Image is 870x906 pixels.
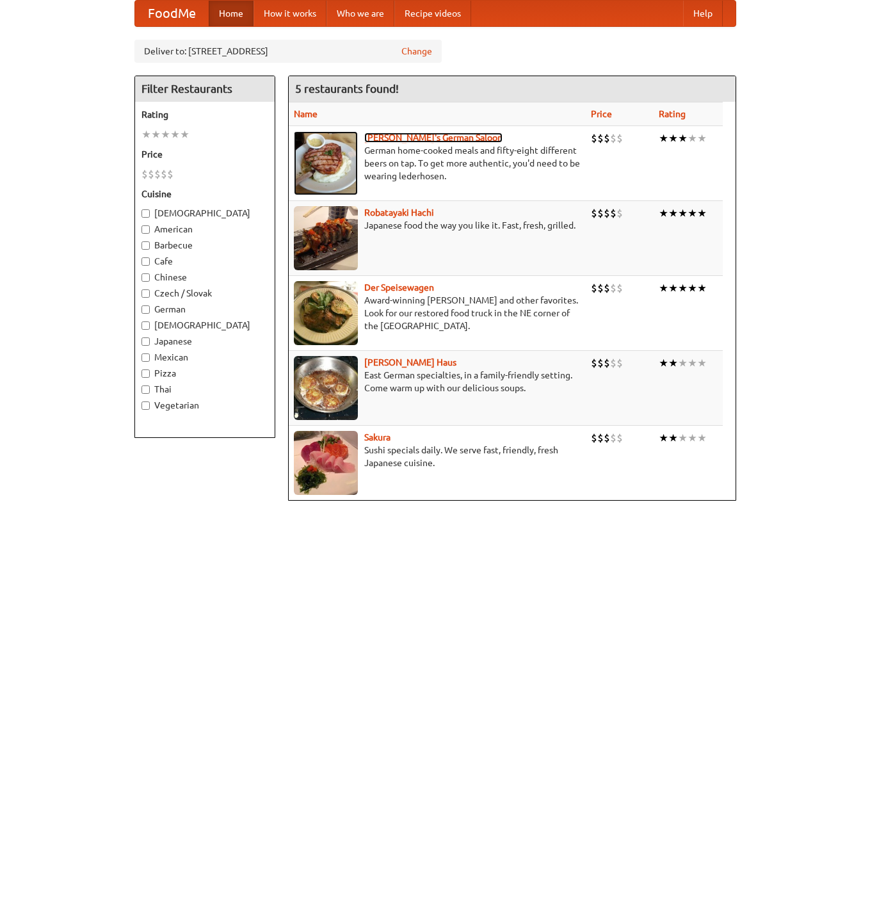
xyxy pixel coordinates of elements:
[610,356,616,370] li: $
[254,1,326,26] a: How it works
[141,241,150,250] input: Barbecue
[294,219,581,232] p: Japanese food the way you like it. Fast, fresh, grilled.
[141,273,150,282] input: Chinese
[135,76,275,102] h4: Filter Restaurants
[591,431,597,445] li: $
[141,351,268,364] label: Mexican
[141,399,268,412] label: Vegetarian
[678,281,688,295] li: ★
[141,367,268,380] label: Pizza
[294,444,581,469] p: Sushi specials daily. We serve fast, friendly, fresh Japanese cuisine.
[604,206,610,220] li: $
[294,206,358,270] img: robatayaki.jpg
[610,281,616,295] li: $
[683,1,723,26] a: Help
[668,206,678,220] li: ★
[294,431,358,495] img: sakura.jpg
[294,294,581,332] p: Award-winning [PERSON_NAME] and other favorites. Look for our restored food truck in the NE corne...
[610,431,616,445] li: $
[604,281,610,295] li: $
[591,131,597,145] li: $
[697,431,707,445] li: ★
[141,127,151,142] li: ★
[161,127,170,142] li: ★
[141,335,268,348] label: Japanese
[597,206,604,220] li: $
[141,289,150,298] input: Czech / Slovak
[141,239,268,252] label: Barbecue
[134,40,442,63] div: Deliver to: [STREET_ADDRESS]
[141,337,150,346] input: Japanese
[668,431,678,445] li: ★
[364,357,456,368] a: [PERSON_NAME] Haus
[141,385,150,394] input: Thai
[668,356,678,370] li: ★
[591,109,612,119] a: Price
[697,131,707,145] li: ★
[616,356,623,370] li: $
[604,356,610,370] li: $
[659,206,668,220] li: ★
[659,109,686,119] a: Rating
[141,108,268,121] h5: Rating
[364,207,434,218] a: Robatayaki Hachi
[135,1,209,26] a: FoodMe
[161,167,167,181] li: $
[668,131,678,145] li: ★
[688,281,697,295] li: ★
[141,188,268,200] h5: Cuisine
[697,281,707,295] li: ★
[597,431,604,445] li: $
[141,225,150,234] input: American
[610,131,616,145] li: $
[659,431,668,445] li: ★
[591,356,597,370] li: $
[170,127,180,142] li: ★
[678,431,688,445] li: ★
[678,356,688,370] li: ★
[688,356,697,370] li: ★
[597,281,604,295] li: $
[604,131,610,145] li: $
[141,319,268,332] label: [DEMOGRAPHIC_DATA]
[688,131,697,145] li: ★
[141,369,150,378] input: Pizza
[141,207,268,220] label: [DEMOGRAPHIC_DATA]
[295,83,399,95] ng-pluralize: 5 restaurants found!
[604,431,610,445] li: $
[154,167,161,181] li: $
[294,144,581,182] p: German home-cooked meals and fifty-eight different beers on tap. To get more authentic, you'd nee...
[591,281,597,295] li: $
[591,206,597,220] li: $
[597,356,604,370] li: $
[364,282,434,293] a: Der Speisewagen
[364,432,391,442] a: Sakura
[616,431,623,445] li: $
[148,167,154,181] li: $
[659,131,668,145] li: ★
[141,255,268,268] label: Cafe
[616,281,623,295] li: $
[394,1,471,26] a: Recipe videos
[616,206,623,220] li: $
[668,281,678,295] li: ★
[141,209,150,218] input: [DEMOGRAPHIC_DATA]
[659,281,668,295] li: ★
[141,303,268,316] label: German
[597,131,604,145] li: $
[141,167,148,181] li: $
[141,287,268,300] label: Czech / Slovak
[294,369,581,394] p: East German specialties, in a family-friendly setting. Come warm up with our delicious soups.
[180,127,189,142] li: ★
[688,206,697,220] li: ★
[294,356,358,420] img: kohlhaus.jpg
[141,353,150,362] input: Mexican
[141,271,268,284] label: Chinese
[141,148,268,161] h5: Price
[659,356,668,370] li: ★
[364,133,503,143] a: [PERSON_NAME]'s German Saloon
